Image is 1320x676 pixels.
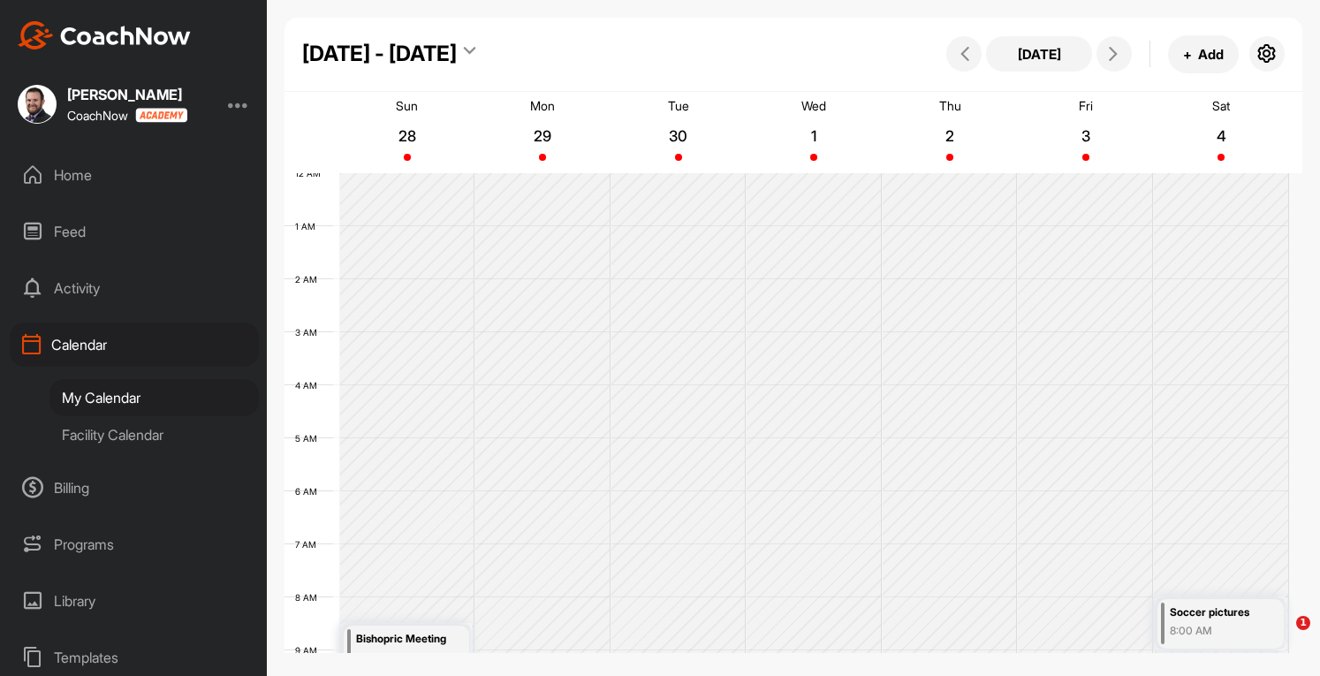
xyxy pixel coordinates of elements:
iframe: Intercom live chat [1260,616,1302,658]
div: 1 AM [284,221,333,232]
div: Bishopric Meeting [356,629,451,649]
div: 4 AM [284,380,335,391]
div: Facility Calendar [49,416,259,453]
div: 8:30 AM [356,649,451,665]
div: Calendar [10,323,259,367]
div: 9 AM [284,645,335,656]
a: October 3, 2025 [1018,92,1154,173]
p: Tue [668,98,689,113]
div: 6 AM [284,486,335,497]
div: My Calendar [49,379,259,416]
div: 8 AM [284,592,335,603]
p: Wed [801,98,826,113]
p: Sat [1212,98,1230,113]
p: 4 [1205,127,1237,145]
a: October 1, 2025 [747,92,883,173]
a: October 2, 2025 [882,92,1018,173]
img: square_5a02689f1687616c836b4f227dadd02e.jpg [18,85,57,124]
p: 28 [391,127,423,145]
div: 3 AM [284,327,335,338]
span: + [1183,45,1192,64]
p: Thu [939,98,961,113]
a: September 30, 2025 [611,92,747,173]
div: Library [10,579,259,623]
button: +Add [1168,35,1239,73]
p: 2 [934,127,966,145]
div: CoachNow [67,108,187,123]
p: 30 [663,127,694,145]
div: Activity [10,266,259,310]
div: Programs [10,522,259,566]
p: Mon [530,98,555,113]
p: 3 [1070,127,1102,145]
div: Soccer pictures [1170,603,1264,623]
div: Home [10,153,259,197]
p: Fri [1079,98,1093,113]
div: [PERSON_NAME] [67,87,187,102]
span: 1 [1296,616,1310,630]
img: CoachNow [18,21,191,49]
div: 7 AM [284,539,334,550]
a: October 4, 2025 [1153,92,1289,173]
div: 5 AM [284,433,335,444]
div: Billing [10,466,259,510]
div: 12 AM [284,168,338,178]
div: [DATE] - [DATE] [302,38,457,70]
a: September 28, 2025 [339,92,475,173]
div: Feed [10,209,259,254]
p: Sun [396,98,418,113]
button: [DATE] [986,36,1092,72]
p: 1 [798,127,830,145]
div: 8:00 AM [1170,623,1264,639]
a: September 29, 2025 [475,92,611,173]
img: CoachNow acadmey [135,108,187,123]
p: 29 [527,127,558,145]
div: 2 AM [284,274,335,285]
